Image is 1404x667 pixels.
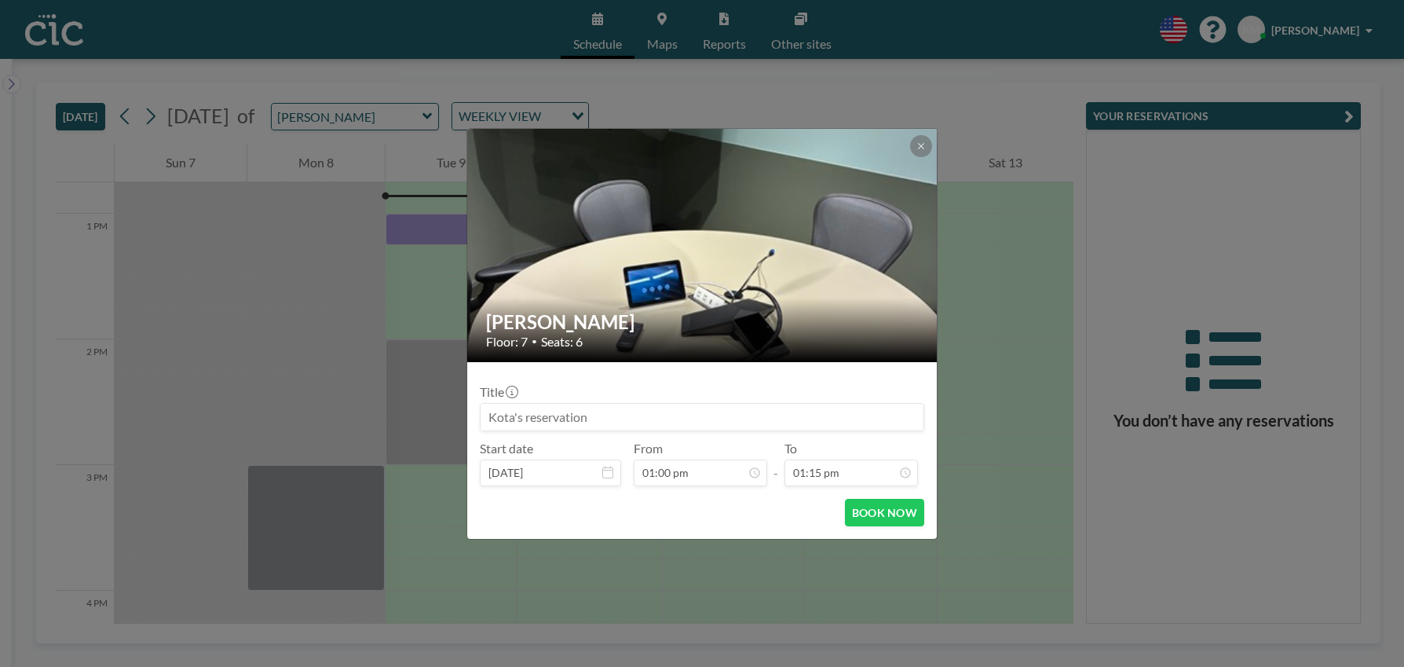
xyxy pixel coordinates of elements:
span: - [773,446,778,481]
span: Seats: 6 [541,334,583,350]
button: BOOK NOW [845,499,924,526]
span: • [532,335,537,347]
input: Kota's reservation [481,404,923,431]
label: Start date [480,441,533,456]
label: Title [480,384,517,400]
h2: [PERSON_NAME] [486,310,920,334]
label: To [784,441,797,456]
label: From [634,441,663,456]
span: Floor: 7 [486,334,528,350]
